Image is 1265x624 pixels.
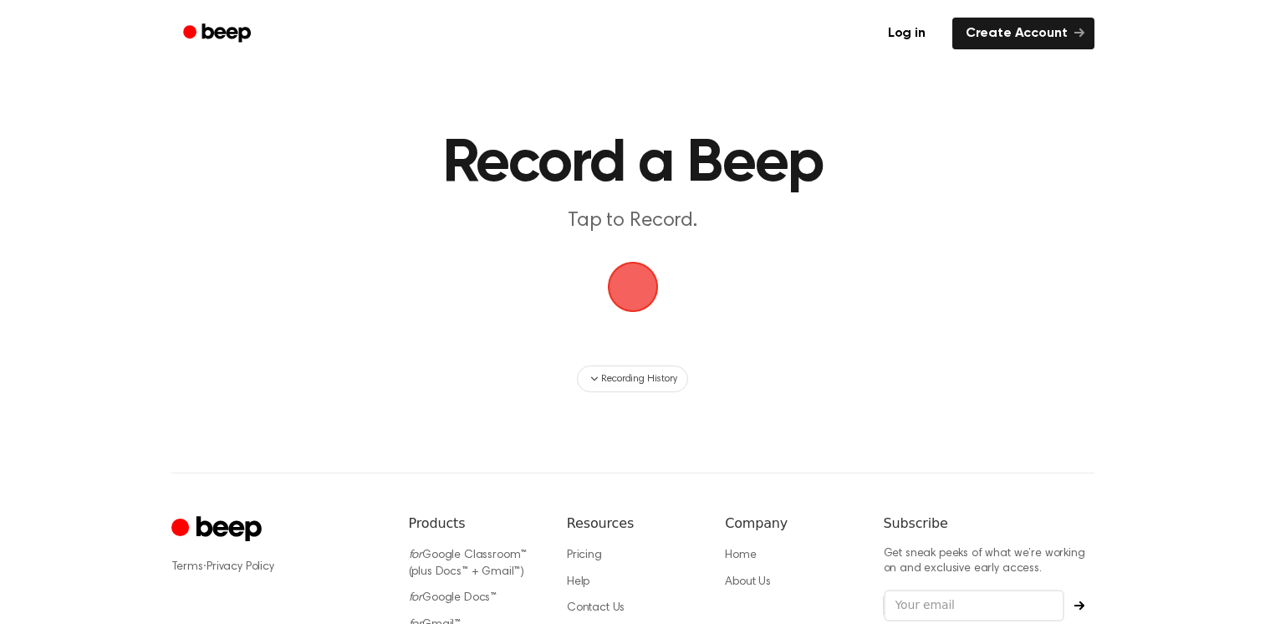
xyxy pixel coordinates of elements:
[207,561,274,573] a: Privacy Policy
[409,550,528,578] a: forGoogle Classroom™ (plus Docs™ + Gmail™)
[608,262,658,312] button: Beep Logo
[567,550,602,561] a: Pricing
[884,514,1094,534] h6: Subscribe
[567,576,589,588] a: Help
[409,592,497,604] a: forGoogle Docs™
[205,134,1061,194] h1: Record a Beep
[884,590,1064,621] input: Your email
[577,366,687,392] button: Recording History
[884,547,1094,576] p: Get sneak peeks of what we’re working on and exclusive early access.
[171,559,382,575] div: ·
[409,550,423,561] i: for
[952,18,1094,49] a: Create Account
[567,514,698,534] h6: Resources
[171,561,203,573] a: Terms
[725,576,771,588] a: About Us
[871,14,942,53] a: Log in
[725,550,756,561] a: Home
[725,514,856,534] h6: Company
[409,592,423,604] i: for
[601,371,676,386] span: Recording History
[409,514,540,534] h6: Products
[567,602,625,614] a: Contact Us
[1064,601,1094,611] button: Subscribe
[312,207,954,235] p: Tap to Record.
[171,18,266,50] a: Beep
[171,514,266,546] a: Cruip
